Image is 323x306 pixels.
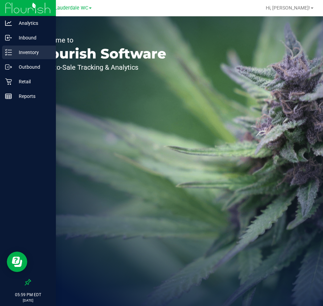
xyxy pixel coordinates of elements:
p: Reports [12,92,53,100]
inline-svg: Outbound [5,64,12,70]
span: Ft. Lauderdale WC [47,5,88,11]
iframe: Resource center [7,252,27,272]
span: Hi, [PERSON_NAME]! [266,5,310,11]
p: [DATE] [3,298,53,303]
p: Inbound [12,34,53,42]
p: 05:59 PM EDT [3,292,53,298]
p: Welcome to [37,37,166,44]
inline-svg: Retail [5,78,12,85]
p: Flourish Software [37,47,166,61]
p: Retail [12,78,53,86]
inline-svg: Inbound [5,34,12,41]
p: Analytics [12,19,53,27]
inline-svg: Inventory [5,49,12,56]
p: Inventory [12,48,53,56]
inline-svg: Analytics [5,20,12,27]
inline-svg: Reports [5,93,12,100]
p: Seed-to-Sale Tracking & Analytics [37,64,166,71]
p: Outbound [12,63,53,71]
